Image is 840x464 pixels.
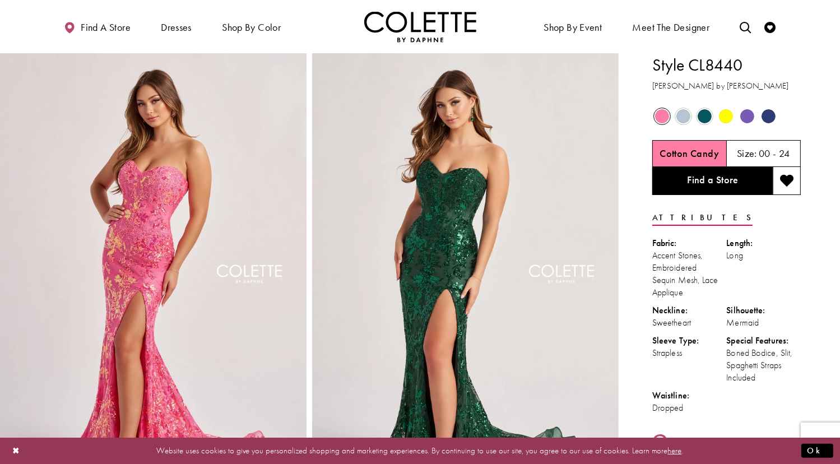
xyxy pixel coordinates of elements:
[630,11,713,42] a: Meet the designer
[81,22,131,33] span: Find a store
[81,443,759,458] p: Website uses cookies to give you personalized shopping and marketing experiences. By continuing t...
[652,167,773,195] a: Find a Store
[727,347,801,384] div: Boned Bodice, Slit, Spaghetti Straps Included
[773,167,801,195] button: Add to wishlist
[727,317,801,329] div: Mermaid
[759,148,790,159] h5: 00 - 24
[652,210,753,226] a: Attributes
[660,148,719,159] h5: Chosen color
[727,237,801,249] div: Length:
[759,106,778,126] div: Navy Blue
[652,434,667,455] a: Share using Pinterest - Opens in new tab
[62,11,133,42] a: Find a store
[544,22,602,33] span: Shop By Event
[652,335,727,347] div: Sleeve Type:
[801,444,833,458] button: Submit Dialog
[222,22,281,33] span: Shop by color
[364,11,476,42] a: Visit Home Page
[633,22,710,33] span: Meet the designer
[668,445,682,456] a: here
[541,11,605,42] span: Shop By Event
[652,106,801,127] div: Product color controls state depends on size chosen
[161,22,192,33] span: Dresses
[762,11,778,42] a: Check Wishlist
[652,402,727,414] div: Dropped
[652,304,727,317] div: Neckline:
[695,106,714,126] div: Spruce
[727,304,801,317] div: Silhouette:
[158,11,194,42] span: Dresses
[716,106,736,126] div: Yellow
[727,249,801,262] div: Long
[652,80,801,92] h3: [PERSON_NAME] by [PERSON_NAME]
[219,11,284,42] span: Shop by color
[652,249,727,299] div: Accent Stones, Embroidered Sequin Mesh, Lace Applique
[727,335,801,347] div: Special Features:
[652,389,727,402] div: Waistline:
[7,441,26,461] button: Close Dialog
[652,237,727,249] div: Fabric:
[652,53,801,77] h1: Style CL8440
[652,106,672,126] div: Cotton Candy
[737,147,757,160] span: Size:
[674,106,693,126] div: Ice Blue
[652,347,727,359] div: Strapless
[737,106,757,126] div: Violet
[364,11,476,42] img: Colette by Daphne
[737,11,754,42] a: Toggle search
[652,317,727,329] div: Sweetheart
